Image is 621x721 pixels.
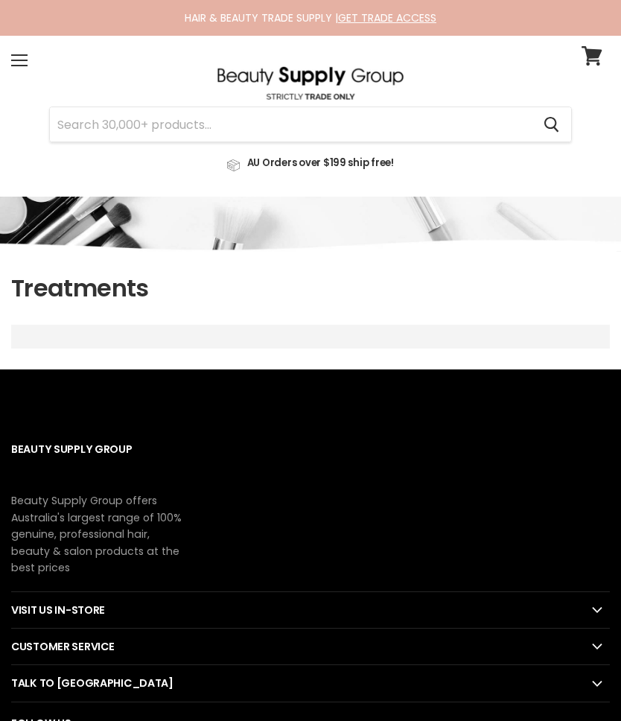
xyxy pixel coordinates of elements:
input: Search [50,107,532,142]
iframe: Gorgias live chat messenger [547,651,606,706]
h2: Visit Us In-Store [11,592,610,628]
h1: Treatments [11,273,610,304]
h2: Beauty Supply Group [11,428,610,492]
p: Beauty Supply Group offers Australia's largest range of 100% genuine, professional hair, beauty &... [11,492,190,577]
h2: Customer Service [11,629,610,664]
button: Search [532,107,571,142]
form: Product [49,107,572,142]
a: GET TRADE ACCESS [338,10,436,25]
h2: Talk to [GEOGRAPHIC_DATA] [11,665,610,701]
